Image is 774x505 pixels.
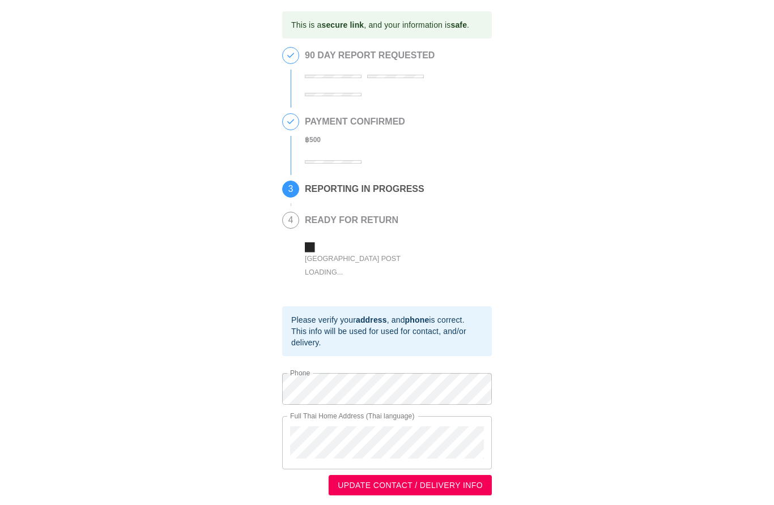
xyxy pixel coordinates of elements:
[305,215,475,225] h2: READY FOR RETURN
[338,478,483,493] span: UPDATE CONTACT / DELIVERY INFO
[321,20,364,29] b: secure link
[291,314,483,326] div: Please verify your , and is correct.
[291,326,483,348] div: This info will be used for used for contact, and/or delivery.
[283,114,299,130] span: 2
[283,48,299,63] span: 1
[305,136,321,144] b: ฿ 500
[283,212,299,228] span: 4
[356,315,387,324] b: address
[329,475,492,496] button: UPDATE CONTACT / DELIVERY INFO
[283,181,299,197] span: 3
[450,20,467,29] b: safe
[305,252,424,279] div: [GEOGRAPHIC_DATA] Post Loading...
[405,315,429,324] b: phone
[305,184,424,194] h2: REPORTING IN PROGRESS
[291,15,469,35] div: This is a , and your information is .
[305,117,405,127] h2: PAYMENT CONFIRMED
[305,50,486,61] h2: 90 DAY REPORT REQUESTED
